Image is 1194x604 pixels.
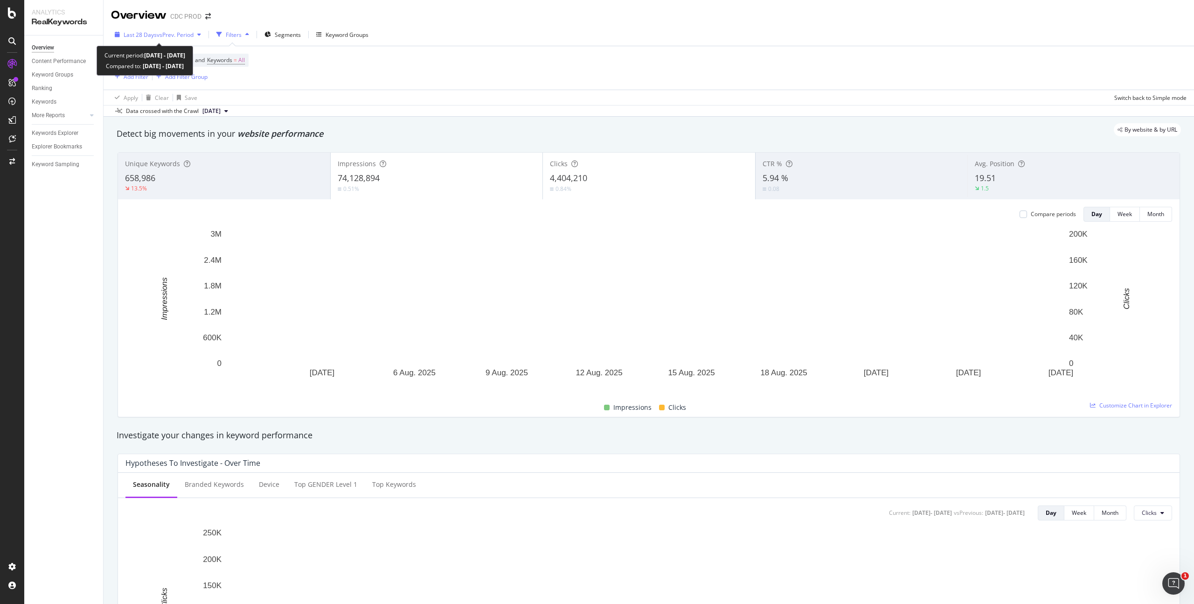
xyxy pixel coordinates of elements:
div: [DATE] - [DATE] [912,509,952,517]
div: Device [259,480,279,489]
div: Add Filter Group [165,73,208,81]
button: Add Filter [111,71,148,82]
div: Top Keywords [372,480,416,489]
span: 2025 Aug. 22nd [202,107,221,115]
text: 3M [210,230,222,239]
div: 13.5% [131,184,147,192]
button: Clicks [1134,506,1172,520]
text: 18 Aug. 2025 [760,368,807,377]
div: Keywords [32,97,56,107]
img: Equal [550,188,554,190]
div: 0.08 [768,185,779,193]
div: Apply [124,94,138,102]
span: Avg. Position [975,159,1014,168]
span: Impressions [338,159,376,168]
button: Apply [111,90,138,105]
span: = [234,56,237,64]
span: CTR % [763,159,782,168]
div: Data crossed with the Crawl [126,107,199,115]
button: Save [173,90,197,105]
span: Unique Keywords [125,159,180,168]
span: and [195,56,205,64]
div: Filters [226,31,242,39]
span: Segments [275,31,301,39]
span: 74,128,894 [338,172,380,183]
a: Content Performance [32,56,97,66]
text: 2.4M [204,256,222,265]
div: Day [1091,210,1102,218]
b: [DATE] - [DATE] [141,62,184,70]
div: Switch back to Simple mode [1114,94,1187,102]
div: CDC PROD [170,12,201,21]
span: 1 [1181,572,1189,580]
text: 120K [1069,281,1088,290]
span: Clicks [1142,509,1157,517]
text: 0 [1069,359,1073,368]
text: 80K [1069,308,1083,316]
div: Day [1046,509,1056,517]
div: Clear [155,94,169,102]
text: [DATE] [310,368,335,377]
div: vs Previous : [954,509,983,517]
span: All [238,54,245,67]
span: 19.51 [975,172,996,183]
button: Week [1064,506,1094,520]
text: 150K [203,581,222,590]
text: [DATE] [864,368,889,377]
div: Keyword Groups [326,31,368,39]
div: Overview [32,43,54,53]
div: More Reports [32,111,65,120]
a: Keyword Groups [32,70,97,80]
span: By website & by URL [1125,127,1177,133]
text: 200K [1069,230,1088,239]
text: Clicks [1122,288,1131,309]
a: Keywords Explorer [32,128,97,138]
button: Add Filter Group [153,71,208,82]
text: 15 Aug. 2025 [668,368,715,377]
text: 1.8M [204,281,222,290]
span: Impressions [613,402,652,413]
text: 12 Aug. 2025 [576,368,622,377]
span: 658,986 [125,172,155,183]
div: Week [1118,210,1132,218]
a: Overview [32,43,97,53]
button: Last 28 DaysvsPrev. Period [111,27,205,42]
span: vs Prev. Period [157,31,194,39]
text: 160K [1069,256,1088,265]
div: Current period: [104,50,185,61]
a: Ranking [32,84,97,93]
button: [DATE] [199,105,232,117]
span: Clicks [550,159,568,168]
div: Branded Keywords [185,480,244,489]
div: Current: [889,509,910,517]
text: 40K [1069,333,1083,342]
a: Explorer Bookmarks [32,142,97,152]
button: Day [1083,207,1110,222]
div: Seasonality [133,480,170,489]
button: Keyword Groups [312,27,372,42]
text: 200K [203,555,222,563]
div: 1.5 [981,184,989,192]
iframe: Intercom live chat [1162,572,1185,595]
div: Month [1147,210,1164,218]
div: Save [185,94,197,102]
text: 250K [203,528,222,537]
button: Switch back to Simple mode [1111,90,1187,105]
div: arrow-right-arrow-left [205,13,211,20]
text: 9 Aug. 2025 [486,368,528,377]
div: Content Performance [32,56,86,66]
text: 600K [203,333,222,342]
text: Impressions [160,277,169,320]
img: Equal [338,188,341,190]
text: 6 Aug. 2025 [393,368,436,377]
a: Customize Chart in Explorer [1090,401,1172,409]
div: Overview [111,7,167,23]
button: Month [1094,506,1126,520]
button: Clear [142,90,169,105]
button: Week [1110,207,1140,222]
text: 0 [217,359,222,368]
button: Filters [213,27,253,42]
a: Keywords [32,97,97,107]
text: [DATE] [1048,368,1074,377]
svg: A chart. [125,229,1165,391]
